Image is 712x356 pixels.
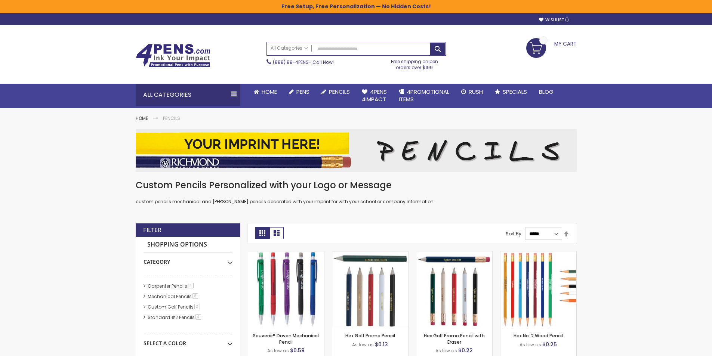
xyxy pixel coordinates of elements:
a: Souvenir® Daven Mechanical Pencil [253,332,319,345]
a: Hex No. 2 Wood Pencil [500,251,576,257]
a: Home [248,84,283,100]
a: Pens [283,84,315,100]
span: 4PROMOTIONAL ITEMS [399,88,449,103]
span: $0.25 [542,341,557,348]
img: 4Pens Custom Pens and Promotional Products [136,44,210,68]
span: Pencils [329,88,350,96]
strong: Filter [143,226,161,234]
a: Specials [489,84,533,100]
a: Hex No. 2 Wood Pencil [514,332,563,339]
img: Pencils [136,129,577,172]
div: Free shipping on pen orders over $199 [383,56,446,71]
a: Hex Golf Promo Pencil [345,332,395,339]
label: Sort By [506,230,521,237]
a: Custom Golf Pencils2 [146,304,203,310]
img: Souvenir® Daven Mechanical Pencil [248,251,324,327]
a: Home [136,115,148,121]
span: Pens [296,88,309,96]
span: Blog [539,88,554,96]
span: 2 [194,304,200,309]
a: Wishlist [539,17,569,23]
div: All Categories [136,84,240,106]
a: Blog [533,84,560,100]
span: As low as [435,347,457,354]
span: $0.13 [375,341,388,348]
img: Hex Golf Promo Pencil [332,251,408,327]
strong: Shopping Options [144,237,232,253]
span: As low as [267,347,289,354]
span: 4Pens 4impact [362,88,387,103]
span: Home [262,88,277,96]
a: Carpenter Pencils4 [146,283,196,289]
strong: Pencils [163,115,180,121]
img: Hex No. 2 Wood Pencil [500,251,576,327]
h1: Custom Pencils Personalized with your Logo or Message [136,179,577,191]
a: (888) 88-4PENS [273,59,309,65]
div: Category [144,253,232,266]
strong: Grid [255,227,269,239]
span: $0.22 [458,347,473,354]
span: All Categories [271,45,308,51]
span: As low as [352,341,374,348]
a: Pencils [315,84,356,100]
a: Mechanical Pencils8 [146,293,201,300]
span: $0.59 [290,347,305,354]
a: Rush [455,84,489,100]
a: Standard #2 Pencils4 [146,314,204,321]
span: 8 [192,293,198,299]
div: custom pencils mechanical and [PERSON_NAME] pencils decorated with your imprint for with your sch... [136,179,577,205]
span: - Call Now! [273,59,334,65]
span: Rush [469,88,483,96]
a: Hex Golf Promo Pencil with Eraser [424,332,485,345]
span: Specials [503,88,527,96]
a: 4PROMOTIONALITEMS [393,84,455,108]
span: 4 [195,314,201,320]
a: Souvenir® Daven Mechanical Pencil [248,251,324,257]
div: Select A Color [144,334,232,347]
a: All Categories [267,42,312,55]
span: As low as [520,341,541,348]
a: Hex Golf Promo Pencil [332,251,408,257]
a: Hex Golf Promo Pencil with Eraser [416,251,492,257]
img: Hex Golf Promo Pencil with Eraser [416,251,492,327]
span: 4 [188,283,194,288]
a: 4Pens4impact [356,84,393,108]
